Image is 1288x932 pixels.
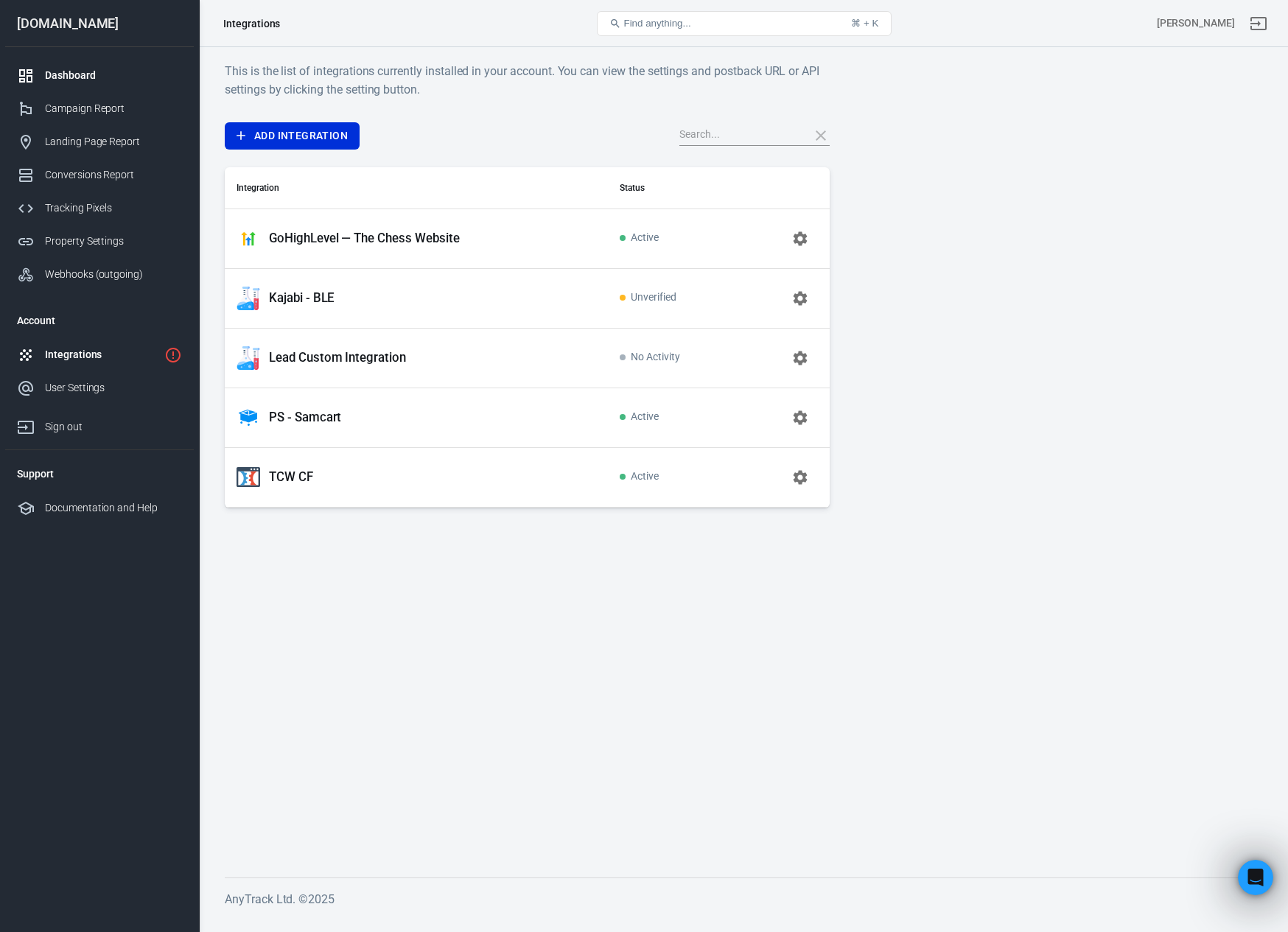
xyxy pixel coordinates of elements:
[45,380,182,396] div: User Settings
[5,338,194,371] a: Integrations
[164,346,182,364] svg: 1 networks not verified yet
[5,371,194,404] a: User Settings
[45,267,182,282] div: Webhooks (outgoing)
[851,18,878,29] div: ⌘ + K
[5,92,194,125] a: Campaign Report
[5,125,194,158] a: Landing Page Report
[5,59,194,92] a: Dashboard
[45,134,182,150] div: Landing Page Report
[620,351,680,364] span: No Activity
[237,467,260,487] img: TCW CF
[225,62,830,99] h6: This is the list of integrations currently installed in your account. You can view the settings a...
[223,16,280,31] div: Integrations
[5,192,194,225] a: Tracking Pixels
[269,290,334,306] p: Kajabi - BLE
[5,404,194,444] a: Sign out
[620,292,676,304] span: Unverified
[45,68,182,83] div: Dashboard
[237,287,260,310] img: Kajabi - BLE
[5,303,194,338] li: Account
[237,346,260,370] img: Lead Custom Integration
[269,231,459,246] p: GoHighLevel — The Chess Website
[5,225,194,258] a: Property Settings
[5,456,194,491] li: Support
[45,419,182,435] div: Sign out
[1238,860,1273,895] iframe: Intercom live chat
[5,258,194,291] a: Webhooks (outgoing)
[620,471,659,483] span: Active
[1157,15,1235,31] div: Account id: QblGUbEo
[269,469,313,485] p: TCW CF
[5,158,194,192] a: Conversions Report
[225,890,1262,908] h6: AnyTrack Ltd. © 2025
[1241,6,1276,41] a: Sign out
[225,167,608,209] th: Integration
[225,122,360,150] a: Add Integration
[45,200,182,216] div: Tracking Pixels
[269,350,406,365] p: Lead Custom Integration
[269,410,341,425] p: PS - Samcart
[45,167,182,183] div: Conversions Report
[45,101,182,116] div: Campaign Report
[237,406,260,430] img: PS - Samcart
[237,227,260,250] img: GoHighLevel — The Chess Website
[620,232,659,245] span: Active
[45,234,182,249] div: Property Settings
[45,500,182,516] div: Documentation and Help
[5,17,194,30] div: [DOMAIN_NAME]
[608,167,738,209] th: Status
[597,11,892,36] button: Find anything...⌘ + K
[624,18,691,29] span: Find anything...
[679,126,797,145] input: Search...
[620,411,659,424] span: Active
[45,347,158,362] div: Integrations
